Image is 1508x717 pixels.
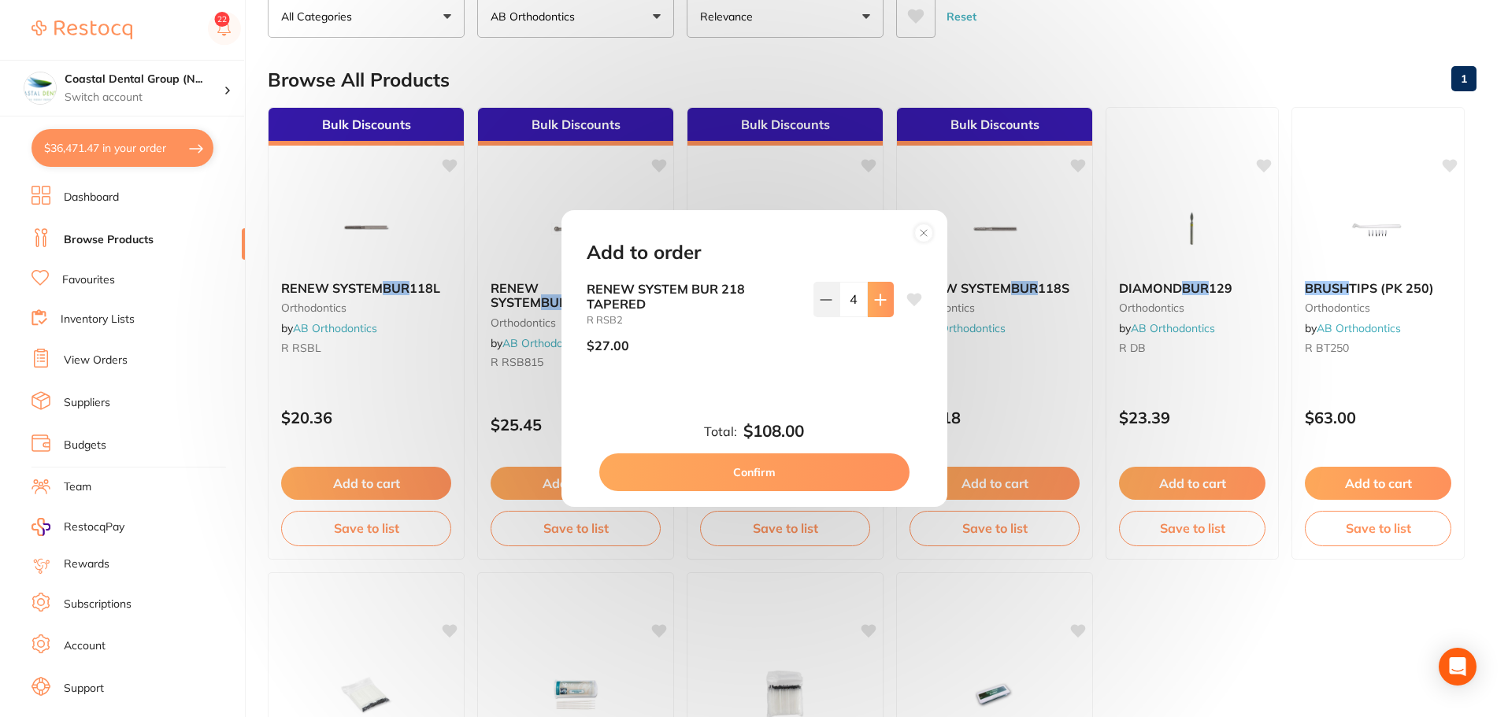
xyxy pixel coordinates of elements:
[587,282,801,311] b: RENEW SYSTEM BUR 218 TAPERED
[587,338,629,353] p: $27.00
[704,424,737,438] label: Total:
[587,314,801,326] small: R RSB2
[599,453,910,491] button: Confirm
[743,422,804,441] b: $108.00
[1439,648,1477,686] div: Open Intercom Messenger
[587,242,701,264] h2: Add to order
